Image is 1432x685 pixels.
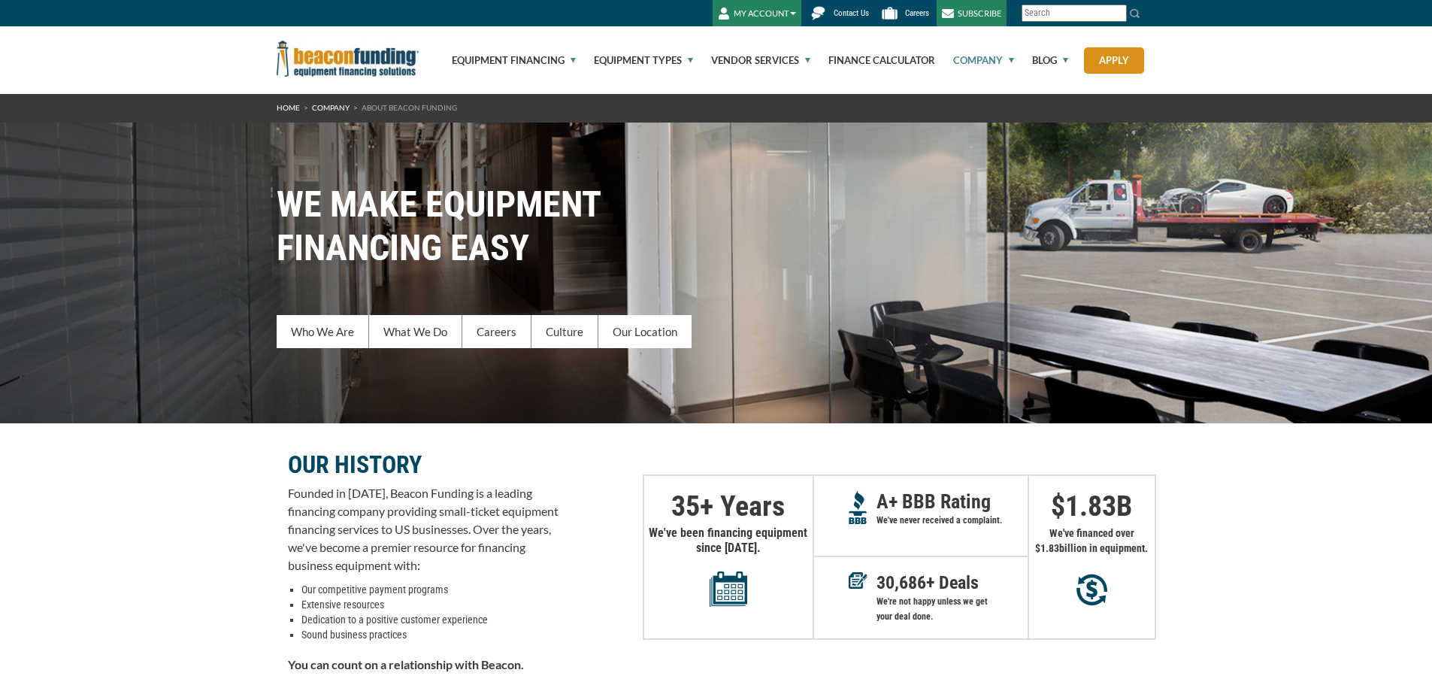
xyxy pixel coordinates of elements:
[312,103,350,112] a: Company
[1076,574,1107,606] img: Millions in equipment purchases
[905,8,929,18] span: Careers
[288,484,559,574] p: Founded in [DATE], Beacon Funding is a leading financing company providing small-ticket equipment...
[1029,499,1155,514] p: $ B
[936,26,1014,94] a: Company
[301,597,559,612] li: Extensive resources
[1065,490,1116,523] span: 1.83
[876,572,926,593] span: 30,686
[876,513,1028,528] p: We've never received a complaint.
[876,594,1028,624] p: We're not happy unless we get your deal done.
[462,315,531,348] a: Careers
[277,183,1156,270] h1: WE MAKE EQUIPMENT FINANCING EASY
[1084,47,1144,74] a: Apply
[369,315,462,348] a: What We Do
[849,491,867,524] img: A+ Reputation BBB
[1129,8,1141,20] img: Search
[849,572,867,589] img: Deals in Equipment Financing
[671,490,700,523] span: 35
[1111,8,1123,20] a: Clear search text
[834,8,869,18] span: Contact Us
[434,26,576,94] a: Equipment Financing
[811,26,935,94] a: Finance Calculator
[301,582,559,597] li: Our competitive payment programs
[1040,542,1059,554] span: 1.83
[694,26,810,94] a: Vendor Services
[710,571,747,607] img: Years in equipment financing
[1022,5,1127,22] input: Search
[876,494,1028,509] p: A+ BBB Rating
[277,51,419,63] a: Beacon Funding Corporation
[644,526,813,607] p: We've been financing equipment since [DATE].
[577,26,693,94] a: Equipment Types
[876,575,1028,590] p: + Deals
[277,103,300,112] a: HOME
[301,627,559,642] li: Sound business practices
[644,499,813,514] p: + Years
[288,456,559,474] p: OUR HISTORY
[1015,26,1068,94] a: Blog
[301,612,559,627] li: Dedication to a positive customer experience
[277,41,419,77] img: Beacon Funding Corporation
[362,103,457,112] span: About Beacon Funding
[598,315,692,348] a: Our Location
[277,315,369,348] a: Who We Are
[531,315,598,348] a: Culture
[288,657,524,671] strong: You can count on a relationship with Beacon.
[1029,526,1155,556] p: We've financed over $ billion in equipment.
